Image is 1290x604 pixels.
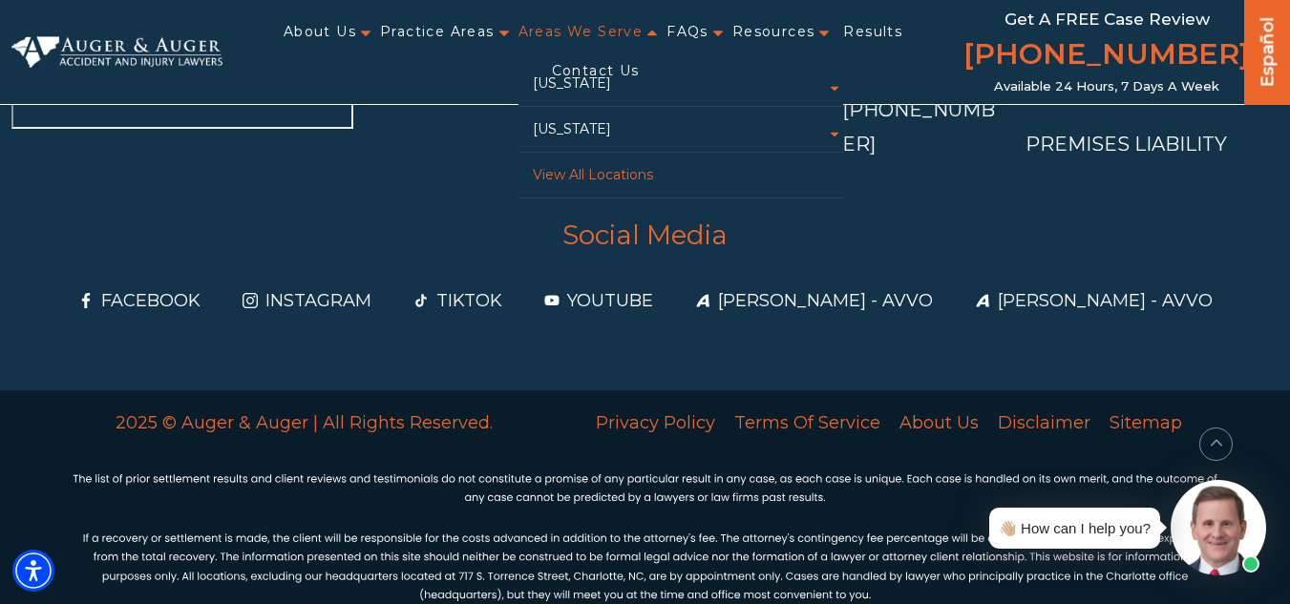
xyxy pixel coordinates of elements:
[11,36,222,69] img: Auger & Auger Accident and Injury Lawyers Logo
[1171,480,1266,575] img: Intaker widget Avatar
[544,293,560,308] img: YouTube
[586,403,725,443] a: Privacy Policy
[963,278,1224,323] a: [PERSON_NAME] - Avvo
[380,12,495,52] a: Practice Areas
[994,79,1219,94] span: Available 24 Hours, 7 Days a Week
[1026,84,1216,107] a: Bicycle Accident
[284,12,356,52] a: About Us
[73,407,537,438] p: 2025 © Auger & Auger | All Rights Reserved.
[518,12,644,52] a: Areas We Serve
[684,278,944,323] a: [PERSON_NAME] - Avvo
[1026,133,1227,156] a: Premises Liability
[732,12,815,52] a: Resources
[975,293,990,308] img: Avvo
[231,278,383,323] a: Instagram
[402,278,514,323] a: TikTok
[695,293,710,308] img: Avvo
[1005,10,1210,29] span: Get a FREE Case Review
[518,107,843,152] a: [US_STATE]
[518,61,843,106] a: [US_STATE]
[725,403,890,443] a: Terms Of Service
[518,153,843,198] a: View All Locations
[11,220,1279,278] span: Social Media
[243,293,258,308] img: Instagram
[843,12,902,52] a: Results
[999,515,1151,541] div: 👋🏼 How can I help you?
[78,293,94,308] img: Facebook
[12,550,54,592] div: Accessibility Menu
[890,403,988,443] a: About Us
[1199,427,1233,461] button: scroll to up
[67,278,212,323] a: Facebook
[666,12,708,52] a: FAQs
[73,470,1218,603] img: Disclaimer Info
[533,278,665,323] a: YouTube
[1100,403,1192,443] a: Sitemap
[988,403,1100,443] a: Disclaimer
[963,33,1250,79] a: [PHONE_NUMBER]
[552,52,640,91] a: Contact Us
[413,293,429,308] img: TikTok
